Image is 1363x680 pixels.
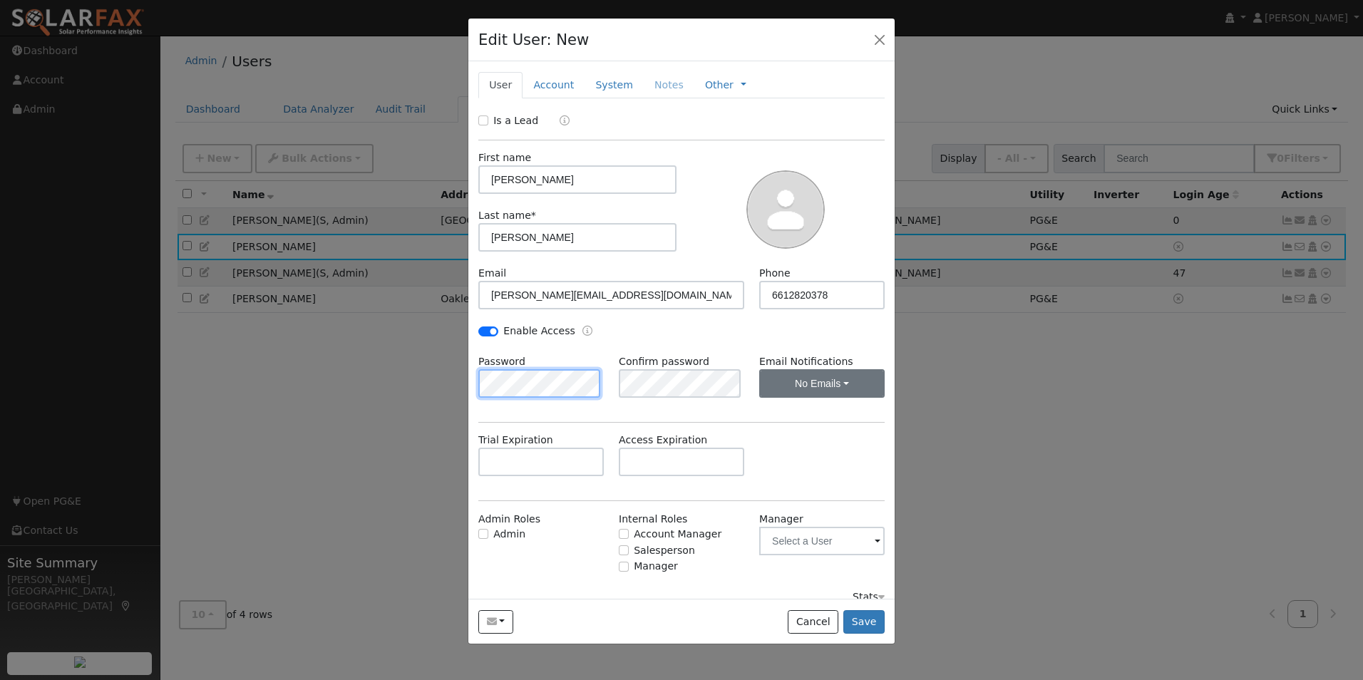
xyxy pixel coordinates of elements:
[759,266,791,281] label: Phone
[634,527,721,542] label: Account Manager
[634,543,695,558] label: Salesperson
[759,354,885,369] label: Email Notifications
[619,354,709,369] label: Confirm password
[582,324,592,340] a: Enable Access
[523,72,585,98] a: Account
[759,527,885,555] input: Select a User
[478,610,513,634] button: laldridge@ilumsolar.com
[759,512,803,527] label: Manager
[478,512,540,527] label: Admin Roles
[531,210,536,221] span: Required
[478,208,536,223] label: Last name
[853,589,885,604] div: Stats
[619,529,629,539] input: Account Manager
[788,610,838,634] button: Cancel
[478,150,531,165] label: First name
[634,559,678,574] label: Manager
[619,433,707,448] label: Access Expiration
[705,78,734,93] a: Other
[619,512,687,527] label: Internal Roles
[478,433,553,448] label: Trial Expiration
[503,324,575,339] label: Enable Access
[493,527,525,542] label: Admin
[478,115,488,125] input: Is a Lead
[843,610,885,634] button: Save
[759,369,885,398] button: No Emails
[619,545,629,555] input: Salesperson
[478,29,589,51] h4: Edit User: New
[493,113,538,128] label: Is a Lead
[619,562,629,572] input: Manager
[478,354,525,369] label: Password
[585,72,644,98] a: System
[478,72,523,98] a: User
[478,266,506,281] label: Email
[549,113,570,130] a: Lead
[478,529,488,539] input: Admin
